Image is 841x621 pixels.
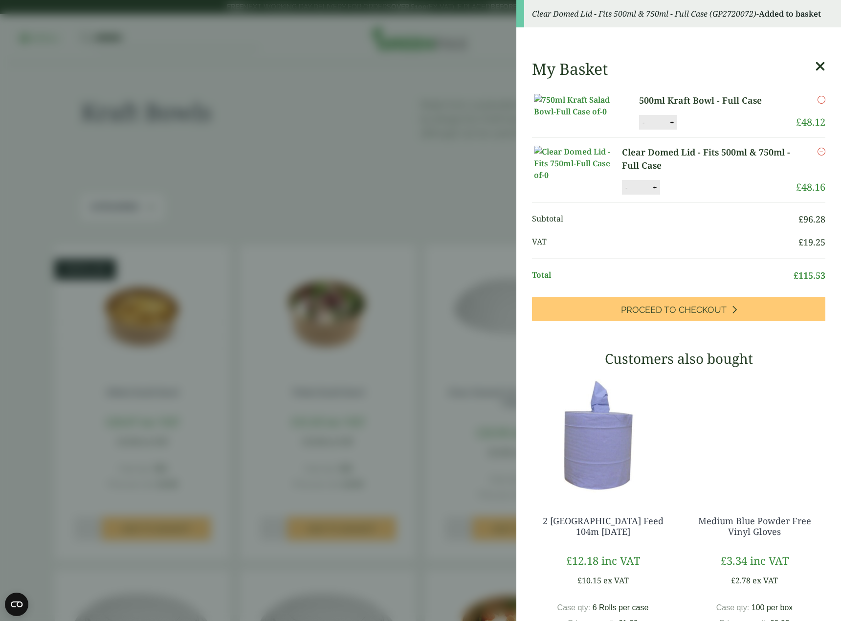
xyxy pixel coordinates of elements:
img: Clear Domed Lid - Fits 750ml-Full Case of-0 [534,146,622,181]
bdi: 96.28 [798,213,825,225]
span: Total [532,269,794,282]
span: £ [731,575,735,586]
strong: Added to basket [759,8,821,19]
span: VAT [532,236,798,249]
button: + [667,118,677,127]
span: 6 Rolls per case [593,603,649,612]
span: £ [796,180,801,194]
em: Clear Domed Lid - Fits 500ml & 750ml - Full Case (GP2720072) [532,8,756,19]
span: Case qty: [557,603,591,612]
span: £ [798,236,803,248]
span: £ [794,269,798,281]
a: Remove this item [818,94,825,106]
h3: Customers also bought [532,351,825,367]
span: Proceed to Checkout [621,305,727,315]
h2: My Basket [532,60,608,78]
span: ex VAT [752,575,778,586]
span: ex VAT [603,575,629,586]
span: 100 per box [752,603,793,612]
bdi: 12.18 [566,553,598,568]
img: 3630017-2-Ply-Blue-Centre-Feed-104m [532,374,674,496]
a: 500ml Kraft Bowl - Full Case [639,94,779,107]
bdi: 10.15 [577,575,601,586]
span: inc VAT [750,553,789,568]
bdi: 48.12 [796,115,825,129]
button: Open CMP widget [5,593,28,616]
span: £ [798,213,803,225]
bdi: 19.25 [798,236,825,248]
bdi: 3.34 [721,553,747,568]
a: Remove this item [818,146,825,157]
span: inc VAT [601,553,640,568]
button: + [650,183,660,192]
bdi: 115.53 [794,269,825,281]
span: Subtotal [532,213,798,226]
span: £ [577,575,582,586]
button: - [622,183,630,192]
bdi: 48.16 [796,180,825,194]
span: Case qty: [716,603,750,612]
button: - [640,118,647,127]
span: £ [721,553,727,568]
a: 2 [GEOGRAPHIC_DATA] Feed 104m [DATE] [543,515,664,537]
span: £ [796,115,801,129]
a: Medium Blue Powder Free Vinyl Gloves [698,515,811,537]
a: Clear Domed Lid - Fits 500ml & 750ml - Full Case [622,146,796,172]
img: 750ml Kraft Salad Bowl-Full Case of-0 [534,94,622,117]
a: Proceed to Checkout [532,297,825,321]
span: £ [566,553,572,568]
bdi: 2.78 [731,575,751,586]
